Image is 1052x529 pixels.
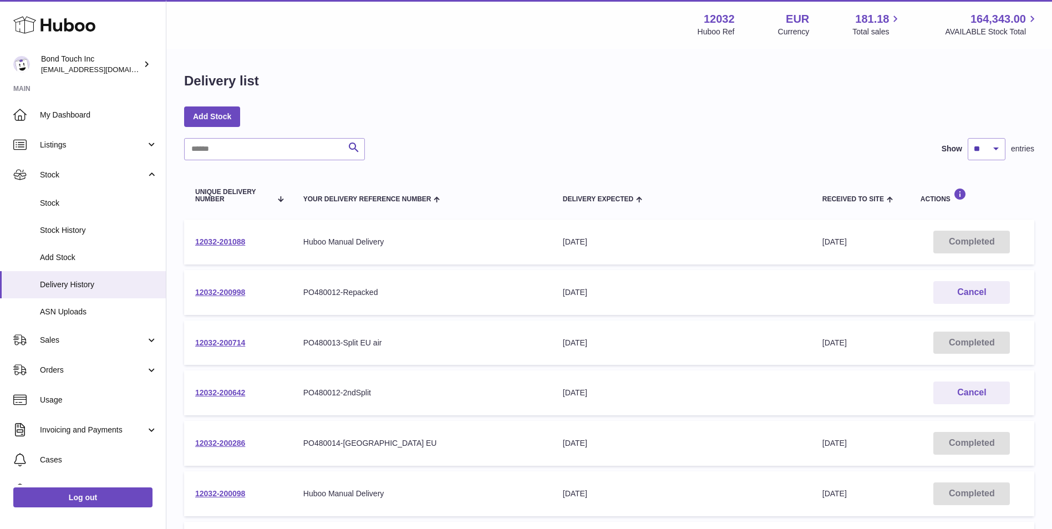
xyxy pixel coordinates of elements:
[822,489,847,498] span: [DATE]
[40,140,146,150] span: Listings
[41,65,163,74] span: [EMAIL_ADDRESS][DOMAIN_NAME]
[40,110,157,120] span: My Dashboard
[945,12,1039,37] a: 164,343.00 AVAILABLE Stock Total
[563,438,800,449] div: [DATE]
[945,27,1039,37] span: AVAILABLE Stock Total
[195,439,245,447] a: 12032-200286
[195,189,271,203] span: Unique Delivery Number
[40,252,157,263] span: Add Stock
[195,338,245,347] a: 12032-200714
[41,54,141,75] div: Bond Touch Inc
[1011,144,1034,154] span: entries
[303,287,541,298] div: PO480012-Repacked
[852,27,902,37] span: Total sales
[942,144,962,154] label: Show
[40,307,157,317] span: ASN Uploads
[698,27,735,37] div: Huboo Ref
[852,12,902,37] a: 181.18 Total sales
[195,237,245,246] a: 12032-201088
[303,438,541,449] div: PO480014-[GEOGRAPHIC_DATA] EU
[822,196,884,203] span: Received to Site
[822,237,847,246] span: [DATE]
[195,489,245,498] a: 12032-200098
[921,188,1023,203] div: Actions
[195,388,245,397] a: 12032-200642
[40,395,157,405] span: Usage
[855,12,889,27] span: 181.18
[184,72,259,90] h1: Delivery list
[40,425,146,435] span: Invoicing and Payments
[563,287,800,298] div: [DATE]
[303,196,431,203] span: Your Delivery Reference Number
[563,237,800,247] div: [DATE]
[184,106,240,126] a: Add Stock
[40,225,157,236] span: Stock History
[563,196,633,203] span: Delivery Expected
[40,279,157,290] span: Delivery History
[786,12,809,27] strong: EUR
[13,56,30,73] img: internalAdmin-12032@internal.huboo.com
[704,12,735,27] strong: 12032
[933,382,1010,404] button: Cancel
[933,281,1010,304] button: Cancel
[303,388,541,398] div: PO480012-2ndSplit
[40,198,157,208] span: Stock
[303,338,541,348] div: PO480013-Split EU air
[40,335,146,345] span: Sales
[563,489,800,499] div: [DATE]
[13,487,153,507] a: Log out
[563,388,800,398] div: [DATE]
[822,439,847,447] span: [DATE]
[40,455,157,465] span: Cases
[563,338,800,348] div: [DATE]
[970,12,1026,27] span: 164,343.00
[822,338,847,347] span: [DATE]
[195,288,245,297] a: 12032-200998
[40,365,146,375] span: Orders
[40,170,146,180] span: Stock
[778,27,810,37] div: Currency
[303,237,541,247] div: Huboo Manual Delivery
[303,489,541,499] div: Huboo Manual Delivery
